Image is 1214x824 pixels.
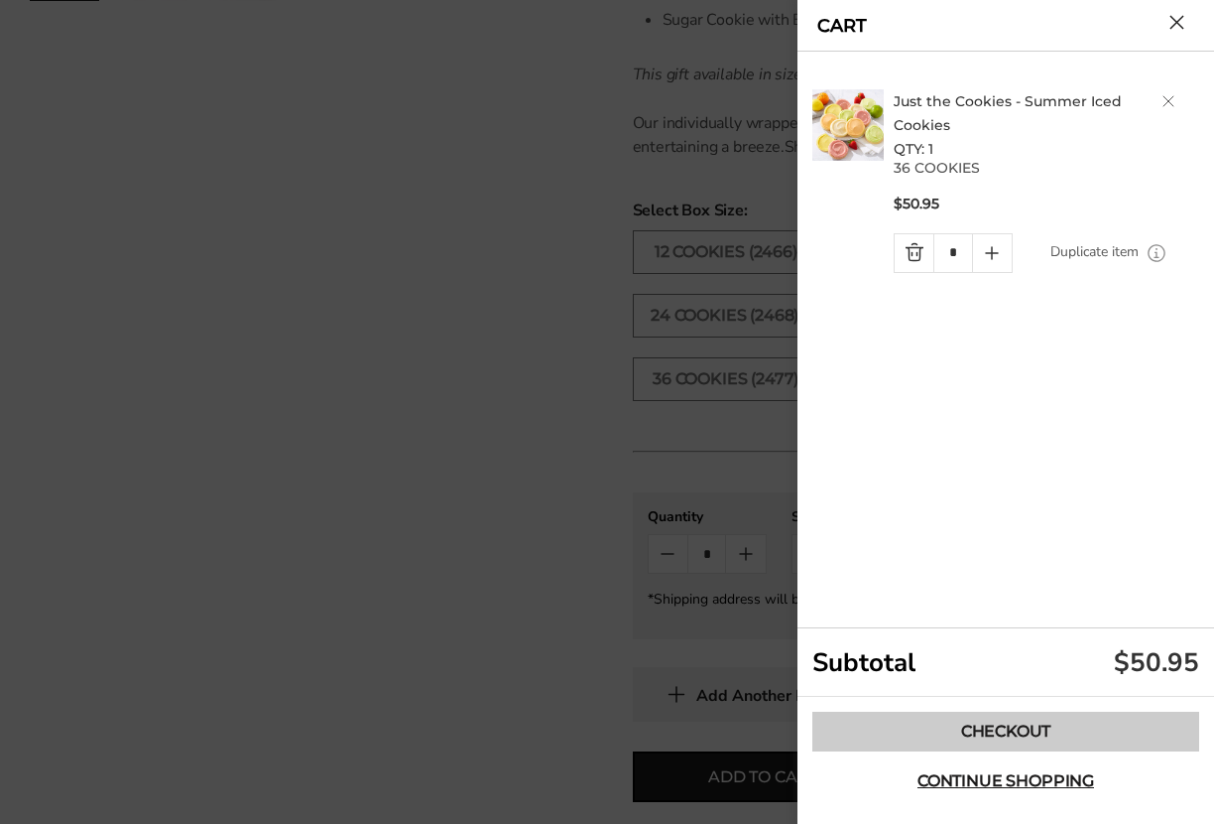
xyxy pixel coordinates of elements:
input: Quantity Input [933,234,972,272]
a: Quantity plus button [973,234,1012,272]
span: Continue shopping [917,773,1094,789]
button: Continue shopping [812,761,1199,801]
a: CART [817,17,867,35]
a: Just the Cookies - Summer Iced Cookies [894,92,1122,134]
img: C. Krueger's. image [812,89,884,161]
a: Checkout [812,712,1199,752]
a: Delete product [1162,95,1174,107]
p: 36 COOKIES [894,161,1205,175]
span: $50.95 [894,195,939,213]
h2: QTY: 1 [894,89,1205,161]
button: Close cart [1169,15,1184,30]
div: $50.95 [1114,645,1199,680]
div: Subtotal [797,628,1214,697]
a: Quantity minus button [895,234,933,272]
a: Duplicate item [1050,241,1139,263]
